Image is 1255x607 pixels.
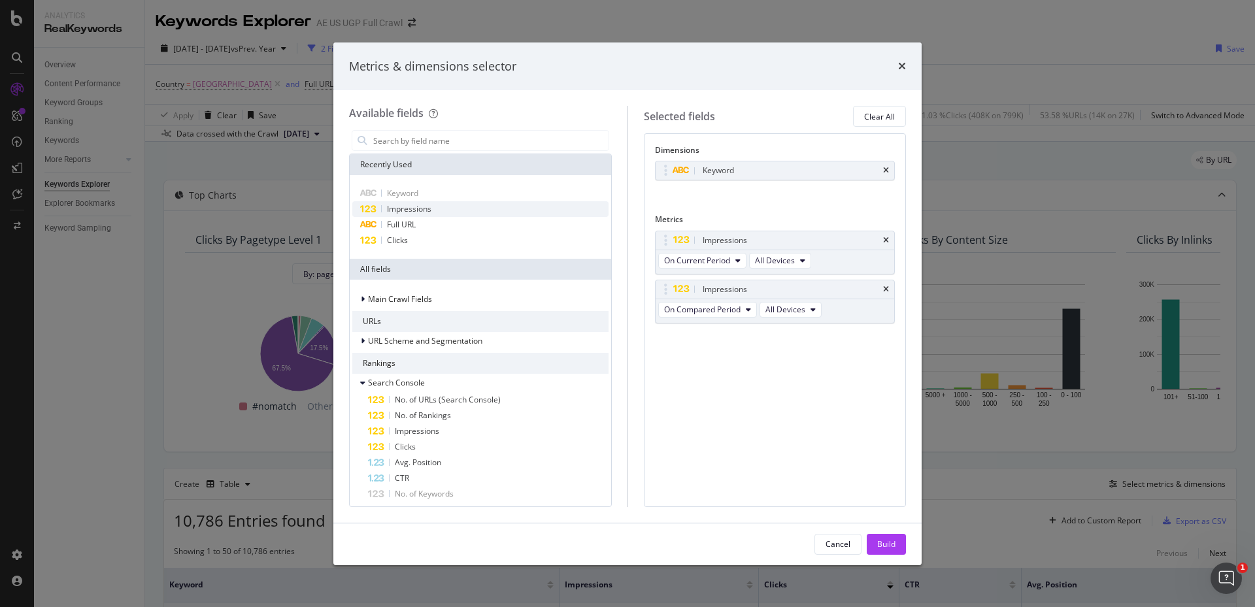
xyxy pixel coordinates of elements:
span: All Devices [755,255,795,266]
div: Metrics [655,214,895,230]
div: Available fields [349,106,424,120]
div: Keywordtimes [655,161,895,180]
span: Avg. Position [395,457,441,468]
button: Build [867,534,906,555]
span: On Compared Period [664,304,741,315]
div: ImpressionstimesOn Compared PeriodAll Devices [655,280,895,323]
span: URL Scheme and Segmentation [368,335,482,346]
button: Cancel [814,534,862,555]
button: On Current Period [658,253,746,269]
div: Rankings [352,353,609,374]
div: times [883,167,889,174]
div: Impressions [703,234,747,247]
span: Search Console [368,377,425,388]
span: Keyword [387,188,418,199]
button: Clear All [853,106,906,127]
div: URLs [352,311,609,332]
span: Main Crawl Fields [368,293,432,304]
div: times [883,237,889,244]
div: Selected fields [644,109,715,124]
span: No. of Rankings [395,410,451,421]
div: Clear All [864,111,895,122]
input: Search by field name [372,131,609,150]
span: All Devices [765,304,805,315]
div: Dimensions [655,144,895,161]
div: Keyword [703,164,734,177]
span: CTR [395,472,409,484]
span: On Current Period [664,255,730,266]
span: Impressions [395,425,439,436]
span: 1 [1237,563,1248,573]
span: No. of Keywords [395,488,454,499]
div: Cancel [826,538,850,550]
div: times [883,286,889,293]
iframe: Intercom live chat [1211,563,1242,594]
div: Recently Used [350,154,611,175]
button: All Devices [760,302,822,318]
button: On Compared Period [658,302,757,318]
span: Clicks [395,441,416,452]
span: No. of URLs (Search Console) [395,394,501,405]
div: All fields [350,259,611,280]
button: All Devices [749,253,811,269]
div: Build [877,538,895,550]
div: Metrics & dimensions selector [349,58,516,75]
span: Clicks [387,235,408,246]
span: Impressions [387,203,431,214]
div: modal [333,42,922,565]
span: Full URL [387,219,416,230]
div: Impressions [703,283,747,296]
div: times [898,58,906,75]
div: ImpressionstimesOn Current PeriodAll Devices [655,231,895,274]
